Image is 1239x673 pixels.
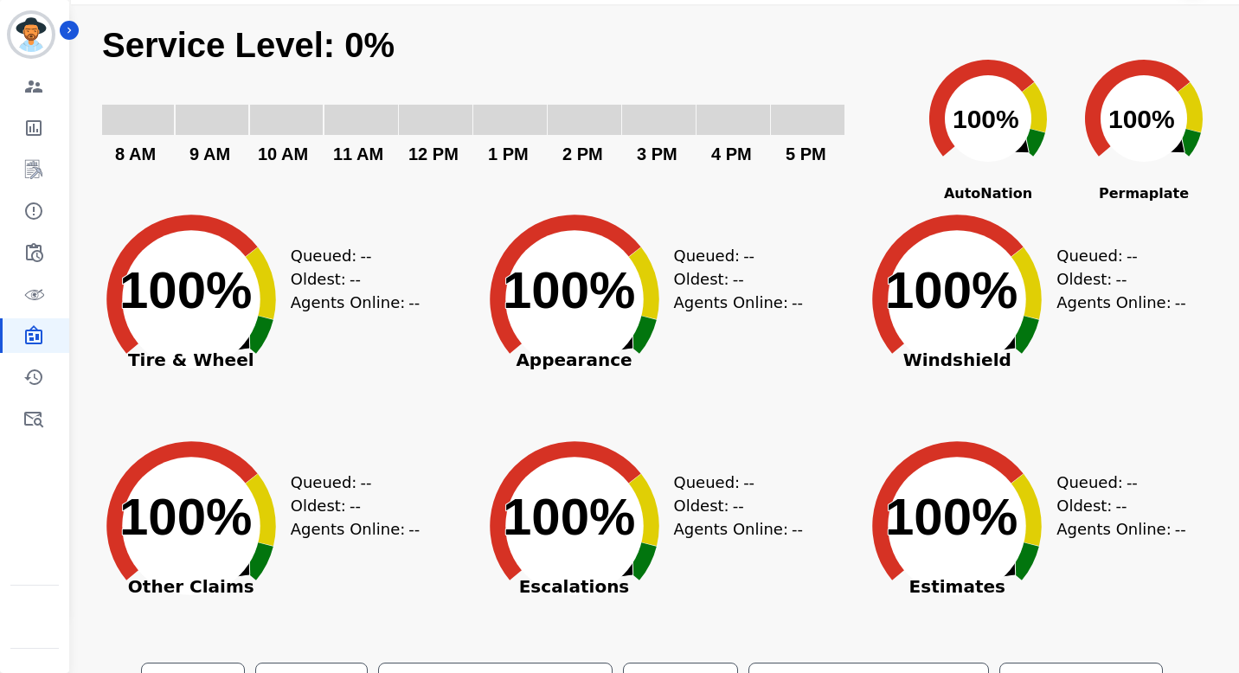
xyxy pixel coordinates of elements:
[792,517,803,541] span: --
[100,25,907,185] svg: Service Level: 0%
[792,291,803,314] span: --
[1175,517,1186,541] span: --
[291,267,420,291] div: Oldest:
[115,144,156,163] text: 8 AM
[1056,244,1186,267] div: Queued:
[733,494,744,517] span: --
[1056,494,1186,517] div: Oldest:
[119,488,252,546] text: 100%
[953,105,1019,133] text: 100%
[674,267,804,291] div: Oldest:
[408,291,420,314] span: --
[408,144,459,163] text: 12 PM
[885,488,1018,546] text: 100%
[488,144,529,163] text: 1 PM
[637,144,677,163] text: 3 PM
[733,267,744,291] span: --
[408,517,420,541] span: --
[743,244,754,267] span: --
[1127,471,1138,494] span: --
[119,261,252,319] text: 100%
[258,144,308,163] text: 10 AM
[291,471,420,494] div: Queued:
[1056,471,1186,494] div: Queued:
[83,351,299,369] span: Tire & Wheel
[10,14,52,55] img: Bordered avatar
[466,578,683,595] span: Escalations
[1056,291,1204,314] div: Agents Online:
[786,144,826,163] text: 5 PM
[503,488,635,546] text: 100%
[1056,517,1204,541] div: Agents Online:
[503,261,635,319] text: 100%
[360,471,371,494] span: --
[1056,267,1186,291] div: Oldest:
[291,517,438,541] div: Agents Online:
[674,291,821,314] div: Agents Online:
[674,471,804,494] div: Queued:
[1175,291,1186,314] span: --
[674,494,804,517] div: Oldest:
[83,578,299,595] span: Other Claims
[1108,105,1175,133] text: 100%
[743,471,754,494] span: --
[360,244,371,267] span: --
[562,144,603,163] text: 2 PM
[885,261,1018,319] text: 100%
[1115,267,1127,291] span: --
[1115,494,1127,517] span: --
[350,267,361,291] span: --
[350,494,361,517] span: --
[849,578,1065,595] span: Estimates
[189,144,230,163] text: 9 AM
[291,244,420,267] div: Queued:
[291,494,420,517] div: Oldest:
[849,351,1065,369] span: Windshield
[711,144,752,163] text: 4 PM
[102,26,395,64] text: Service Level: 0%
[291,291,438,314] div: Agents Online:
[1066,183,1222,204] span: Permaplate
[674,244,804,267] div: Queued:
[1127,244,1138,267] span: --
[674,517,821,541] div: Agents Online:
[333,144,383,163] text: 11 AM
[466,351,683,369] span: Appearance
